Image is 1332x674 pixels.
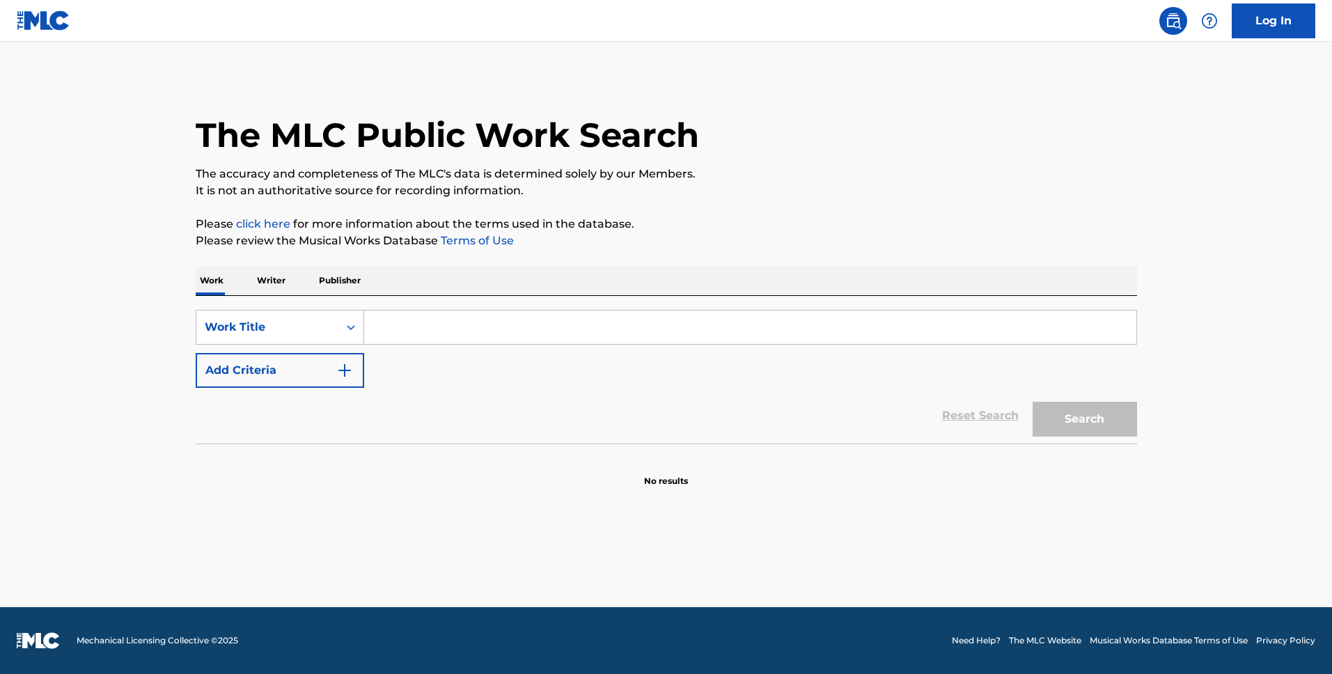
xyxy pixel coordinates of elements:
img: help [1201,13,1218,29]
a: Privacy Policy [1256,634,1315,647]
a: Log In [1232,3,1315,38]
div: Work Title [205,319,330,336]
p: It is not an authoritative source for recording information. [196,182,1137,199]
img: MLC Logo [17,10,70,31]
a: Need Help? [952,634,1001,647]
a: The MLC Website [1009,634,1081,647]
img: search [1165,13,1182,29]
a: click here [236,217,290,230]
a: Terms of Use [438,234,514,247]
p: Please review the Musical Works Database [196,233,1137,249]
a: Musical Works Database Terms of Use [1090,634,1248,647]
form: Search Form [196,310,1137,444]
p: Please for more information about the terms used in the database. [196,216,1137,233]
h1: The MLC Public Work Search [196,114,699,156]
p: Publisher [315,266,365,295]
button: Add Criteria [196,353,364,388]
img: 9d2ae6d4665cec9f34b9.svg [336,362,353,379]
p: Work [196,266,228,295]
div: Help [1196,7,1223,35]
a: Public Search [1159,7,1187,35]
p: The accuracy and completeness of The MLC's data is determined solely by our Members. [196,166,1137,182]
iframe: Chat Widget [1262,607,1332,674]
span: Mechanical Licensing Collective © 2025 [77,634,238,647]
img: logo [17,632,60,649]
p: No results [644,458,688,487]
p: Writer [253,266,290,295]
